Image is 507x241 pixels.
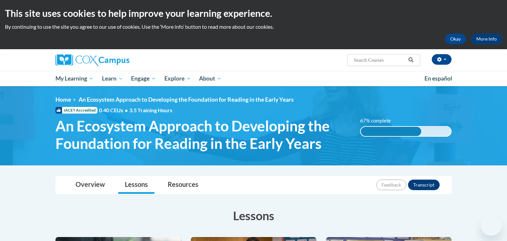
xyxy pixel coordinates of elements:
iframe: Button to launch messaging window [481,215,502,236]
span: Learn [102,75,123,83]
a: Cox Campus [55,54,181,66]
a: Resources [161,176,205,194]
span: My Learning [55,75,93,83]
div: Main menu [46,71,461,86]
div: 67% complete [361,127,421,136]
button: Account Settings [432,54,452,65]
a: About [195,71,226,86]
a: Overview [69,176,112,194]
span: An Ecosystem Approach to Developing the Foundation for Reading in the Early Years [55,117,350,152]
span: About [199,75,221,83]
span: Engage [131,75,156,83]
span: • [125,107,128,113]
a: Learn [98,71,127,86]
a: Lessons [118,176,154,194]
input: Search Courses [353,56,406,64]
span: An Ecosystem Approach to Developing the Foundation for Reading in the Early Years [79,96,294,103]
h3: Lessons [55,207,452,224]
a: My Learning [51,71,98,86]
button: Transcript [408,180,440,190]
span: 0.40 CEUs [99,107,129,114]
p: By continuing to use the site you agree to our use of cookies. Use the ‘More info’ button to read... [5,23,502,30]
button: Feedback [376,180,406,190]
span: Explore [164,75,191,83]
button: Search [406,56,416,64]
label: 67% complete [360,117,398,124]
span: En español [424,75,452,82]
a: Engage [127,71,160,86]
span: IACET Accredited [55,107,97,114]
span: 3.5 Training Hours [129,107,172,113]
img: Cox Campus [55,54,129,66]
button: Okay [445,34,466,44]
a: En español [420,72,456,86]
a: More Info [471,34,502,44]
a: Explore [160,71,195,86]
h2: This site uses cookies to help improve your learning experience. [5,7,502,20]
a: Home [55,96,71,103]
